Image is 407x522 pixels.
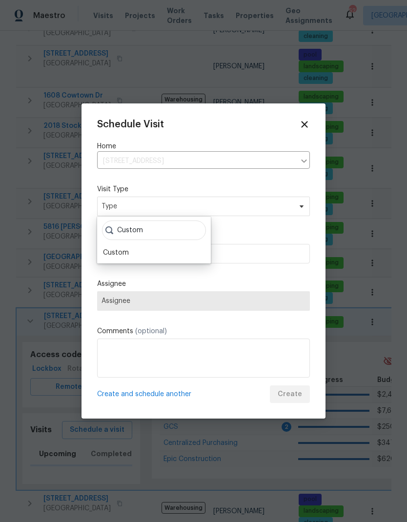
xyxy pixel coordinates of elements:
label: Assignee [97,279,310,289]
input: Enter in an address [97,154,295,169]
span: Assignee [102,297,305,305]
div: Custom [103,248,129,258]
label: Home [97,141,310,151]
span: Type [102,201,291,211]
span: (optional) [135,328,167,335]
label: Visit Type [97,184,310,194]
span: Close [299,119,310,130]
span: Create and schedule another [97,389,191,399]
label: Comments [97,326,310,336]
span: Schedule Visit [97,120,164,129]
